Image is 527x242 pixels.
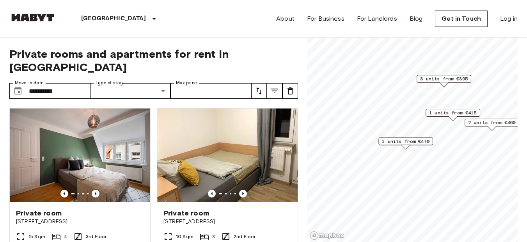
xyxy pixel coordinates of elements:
[208,190,216,198] button: Previous image
[15,80,44,86] label: Move-in date
[307,14,344,23] a: For Business
[251,83,267,99] button: tune
[382,138,429,145] span: 1 units from €470
[239,190,247,198] button: Previous image
[157,109,298,202] img: Marketing picture of unit DE-09-018-003-03HF
[417,75,471,87] div: Map marker
[468,119,516,126] span: 2 units from €460
[9,47,298,74] span: Private rooms and apartments for rent in [GEOGRAPHIC_DATA]
[163,218,291,226] span: [STREET_ADDRESS]
[429,109,477,116] span: 1 units from €415
[64,233,67,240] span: 4
[81,14,146,23] p: [GEOGRAPHIC_DATA]
[16,218,144,226] span: [STREET_ADDRESS]
[276,14,295,23] a: About
[357,14,397,23] a: For Landlords
[410,14,423,23] a: Blog
[96,80,123,86] label: Type of stay
[267,83,282,99] button: tune
[86,233,106,240] span: 3rd Floor
[10,109,150,202] img: Marketing picture of unit DE-09-014-003-02HF
[9,14,56,21] img: Habyt
[500,14,518,23] a: Log in
[310,231,344,240] a: Mapbox logo
[163,208,209,218] span: Private room
[16,208,62,218] span: Private room
[378,137,433,149] div: Map marker
[212,233,215,240] span: 3
[426,109,480,121] div: Map marker
[92,190,99,198] button: Previous image
[176,80,197,86] label: Max price
[28,233,45,240] span: 15 Sqm
[60,190,68,198] button: Previous image
[10,83,26,99] button: Choose date, selected date is 1 Oct 2025
[420,75,468,82] span: 3 units from €395
[176,233,193,240] span: 10 Sqm
[465,119,519,131] div: Map marker
[234,233,256,240] span: 2nd Floor
[435,11,488,27] a: Get in Touch
[282,83,298,99] button: tune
